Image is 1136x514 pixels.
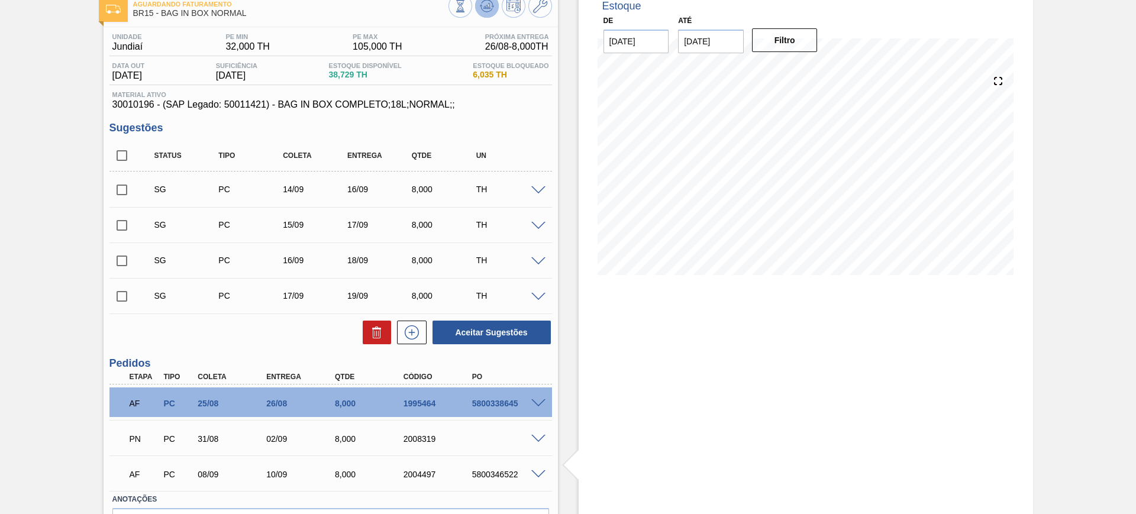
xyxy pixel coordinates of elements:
[469,470,546,479] div: 5800346522
[216,70,257,81] span: [DATE]
[678,17,692,25] label: Até
[130,399,159,408] p: AF
[280,185,351,194] div: 14/09/2025
[106,5,121,14] img: Ícone
[112,41,143,52] span: Jundiaí
[263,373,340,381] div: Entrega
[329,62,402,69] span: Estoque Disponível
[409,291,480,300] div: 8,000
[344,185,416,194] div: 16/09/2025
[473,291,545,300] div: TH
[263,434,340,444] div: 02/09/2025
[195,434,272,444] div: 31/08/2025
[215,256,287,265] div: Pedido de Compra
[127,390,162,416] div: Aguardando Faturamento
[215,151,287,160] div: Tipo
[401,470,477,479] div: 2004497
[473,185,545,194] div: TH
[603,30,669,53] input: dd/mm/yyyy
[678,30,744,53] input: dd/mm/yyyy
[280,151,351,160] div: Coleta
[401,373,477,381] div: Código
[409,256,480,265] div: 8,000
[473,256,545,265] div: TH
[112,33,143,40] span: Unidade
[151,220,223,229] div: Sugestão Criada
[127,373,162,381] div: Etapa
[473,62,548,69] span: Estoque Bloqueado
[409,185,480,194] div: 8,000
[112,70,145,81] span: [DATE]
[133,9,448,18] span: BR15 - BAG IN BOX NORMAL
[216,62,257,69] span: Suficiência
[752,28,818,52] button: Filtro
[433,321,551,344] button: Aceitar Sugestões
[485,33,549,40] span: Próxima Entrega
[344,220,416,229] div: 17/09/2025
[263,470,340,479] div: 10/09/2025
[151,185,223,194] div: Sugestão Criada
[112,62,145,69] span: Data out
[344,151,416,160] div: Entrega
[485,41,549,52] span: 26/08 - 8,000 TH
[215,220,287,229] div: Pedido de Compra
[127,426,162,452] div: Pedido em Negociação
[195,373,272,381] div: Coleta
[160,399,196,408] div: Pedido de Compra
[280,220,351,229] div: 15/09/2025
[112,491,549,508] label: Anotações
[127,461,162,487] div: Aguardando Faturamento
[160,434,196,444] div: Pedido de Compra
[151,256,223,265] div: Sugestão Criada
[344,291,416,300] div: 19/09/2025
[112,91,549,98] span: Material ativo
[391,321,427,344] div: Nova sugestão
[603,17,614,25] label: De
[329,70,402,79] span: 38,729 TH
[332,434,409,444] div: 8,000
[332,399,409,408] div: 8,000
[357,321,391,344] div: Excluir Sugestões
[160,470,196,479] div: Pedido de Compra
[280,291,351,300] div: 17/09/2025
[401,434,477,444] div: 2008319
[353,41,402,52] span: 105,000 TH
[280,256,351,265] div: 16/09/2025
[401,399,477,408] div: 1995464
[133,1,448,8] span: Aguardando Faturamento
[109,357,552,370] h3: Pedidos
[195,470,272,479] div: 08/09/2025
[195,399,272,408] div: 25/08/2025
[469,373,546,381] div: PO
[112,99,549,110] span: 30010196 - (SAP Legado: 50011421) - BAG IN BOX COMPLETO;18L;NORMAL;;
[109,122,552,134] h3: Sugestões
[473,70,548,79] span: 6,035 TH
[151,291,223,300] div: Sugestão Criada
[215,291,287,300] div: Pedido de Compra
[130,470,159,479] p: AF
[263,399,340,408] div: 26/08/2025
[225,41,269,52] span: 32,000 TH
[473,151,545,160] div: UN
[427,319,552,345] div: Aceitar Sugestões
[130,434,159,444] p: PN
[151,151,223,160] div: Status
[344,256,416,265] div: 18/09/2025
[160,373,196,381] div: Tipo
[353,33,402,40] span: PE MAX
[332,470,409,479] div: 8,000
[409,220,480,229] div: 8,000
[469,399,546,408] div: 5800338645
[215,185,287,194] div: Pedido de Compra
[225,33,269,40] span: PE MIN
[409,151,480,160] div: Qtde
[332,373,409,381] div: Qtde
[473,220,545,229] div: TH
